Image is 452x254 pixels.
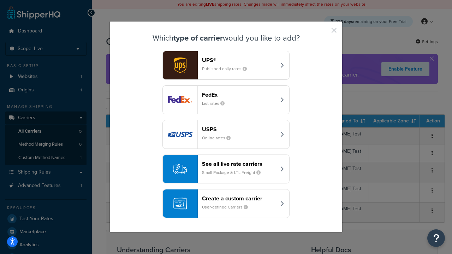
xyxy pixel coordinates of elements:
button: fedEx logoFedExList rates [162,85,290,114]
h3: Which would you like to add? [127,34,325,42]
header: See all live rate carriers [202,161,276,167]
img: ups logo [163,51,197,79]
header: Create a custom carrier [202,195,276,202]
button: Create a custom carrierUser-defined Carriers [162,189,290,218]
header: USPS [202,126,276,133]
button: usps logoUSPSOnline rates [162,120,290,149]
small: Online rates [202,135,236,141]
button: Open Resource Center [427,229,445,247]
small: Published daily rates [202,66,252,72]
img: fedEx logo [163,86,197,114]
strong: type of carrier [173,32,223,44]
img: icon-carrier-liverate-becf4550.svg [173,162,187,176]
small: List rates [202,100,230,107]
button: See all live rate carriersSmall Package & LTL Freight [162,155,290,183]
header: UPS® [202,57,276,64]
img: icon-carrier-custom-c93b8a24.svg [173,197,187,210]
small: User-defined Carriers [202,204,254,210]
small: Small Package & LTL Freight [202,169,266,176]
header: FedEx [202,91,276,98]
img: usps logo [163,120,197,149]
button: ups logoUPS®Published daily rates [162,51,290,80]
